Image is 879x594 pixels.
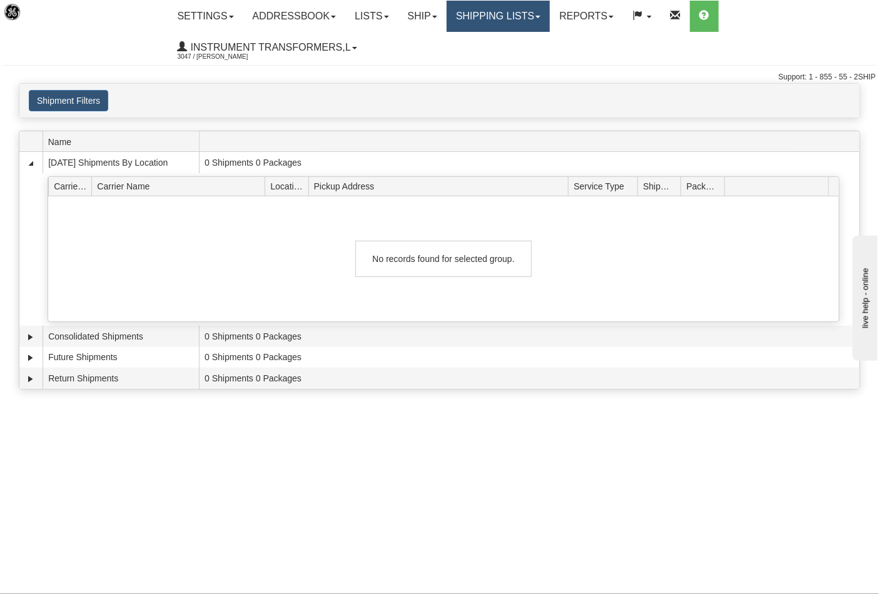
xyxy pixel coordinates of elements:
td: 0 Shipments 0 Packages [199,368,860,389]
div: Support: 1 - 855 - 55 - 2SHIP [3,72,876,83]
span: Instrument Transformers,L [188,42,351,53]
a: Expand [24,351,37,364]
a: Reports [550,1,623,32]
td: 0 Shipments 0 Packages [199,152,860,173]
a: Expand [24,331,37,343]
td: Consolidated Shipments [43,326,199,347]
a: Instrument Transformers,L 3047 / [PERSON_NAME] [168,32,367,63]
a: Settings [168,1,243,32]
button: Shipment Filters [29,90,108,111]
span: Packages [686,176,724,196]
span: Carrier Name [97,176,265,196]
span: Pickup Address [314,176,569,196]
span: Location Id [270,176,308,196]
span: Name [48,132,199,151]
span: Carrier Id [54,176,92,196]
span: Service Type [574,176,638,196]
td: [DATE] Shipments By Location [43,152,199,173]
a: Expand [24,373,37,385]
a: Shipping lists [447,1,550,32]
a: Ship [399,1,447,32]
td: Return Shipments [43,368,199,389]
div: live help - online [9,11,116,20]
a: Collapse [24,157,37,169]
img: logo3047.jpg [3,3,67,35]
td: Future Shipments [43,347,199,368]
a: Lists [345,1,398,32]
iframe: chat widget [850,233,878,361]
span: 3047 / [PERSON_NAME] [178,51,272,63]
a: Addressbook [243,1,346,32]
div: No records found for selected group. [355,241,532,277]
td: 0 Shipments 0 Packages [199,326,860,347]
td: 0 Shipments 0 Packages [199,347,860,368]
span: Shipments [643,176,681,196]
